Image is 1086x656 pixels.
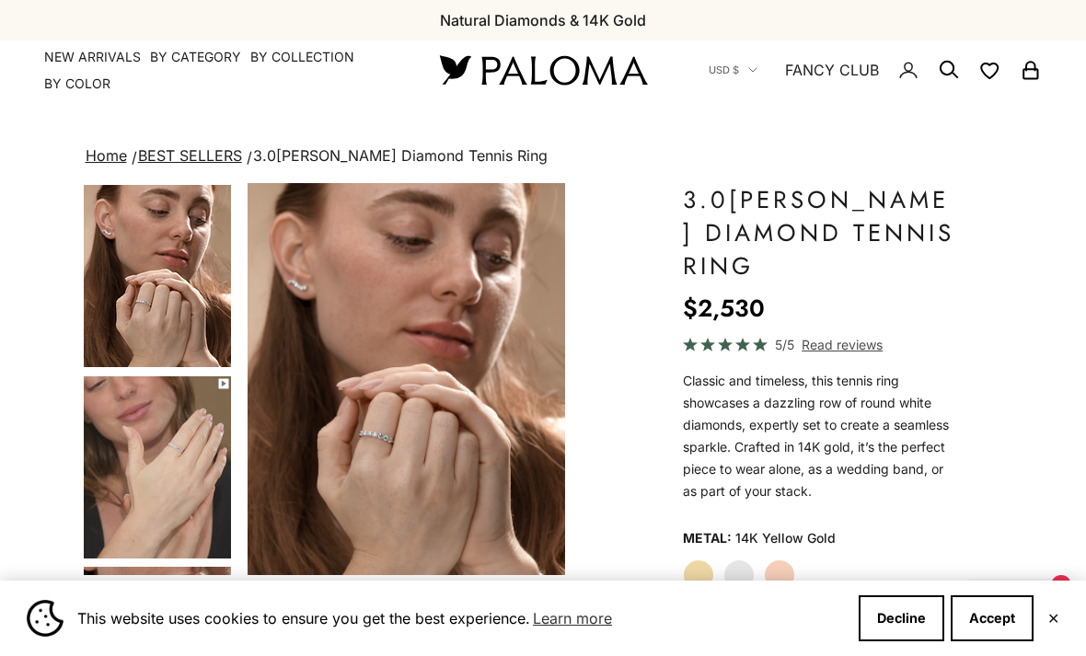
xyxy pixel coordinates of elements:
span: 5/5 [775,334,794,355]
p: Natural Diamonds & 14K Gold [440,8,646,32]
variant-option-value: 14K Yellow Gold [735,524,836,552]
a: 5/5 Read reviews [683,334,959,355]
button: Accept [951,595,1034,641]
summary: By Color [44,75,110,93]
button: Go to item 5 [82,374,233,560]
summary: By Collection [250,48,354,66]
button: Go to item 4 [82,183,233,369]
button: Decline [859,595,944,641]
span: USD $ [709,62,739,78]
button: Close [1047,613,1059,624]
span: 3.0[PERSON_NAME] Diamond Tennis Ring [253,146,548,165]
span: Read reviews [802,334,883,355]
nav: Secondary navigation [709,40,1042,99]
button: USD $ [709,62,757,78]
a: Learn more [530,604,615,632]
p: Classic and timeless, this tennis ring showcases a dazzling row of round white diamonds, expertly... [683,370,959,502]
img: #YellowGold #WhiteGold #RoseGold [84,376,231,558]
legend: Metal: [683,524,732,552]
div: Item 4 of 13 [248,183,565,575]
nav: breadcrumbs [82,144,1005,169]
h1: 3.0[PERSON_NAME] Diamond Tennis Ring [683,183,959,282]
a: BEST SELLERS [138,146,242,165]
a: NEW ARRIVALS [44,48,141,66]
span: This website uses cookies to ensure you get the best experience. [77,604,844,632]
img: Cookie banner [27,600,64,637]
a: Home [86,146,127,165]
summary: By Category [150,48,241,66]
img: #YellowGold #WhiteGold #RoseGold [84,185,231,367]
sale-price: $2,530 [683,290,765,327]
img: #YellowGold #WhiteGold #RoseGold [248,183,565,575]
a: FANCY CLUB [785,58,879,82]
nav: Primary navigation [44,48,396,93]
